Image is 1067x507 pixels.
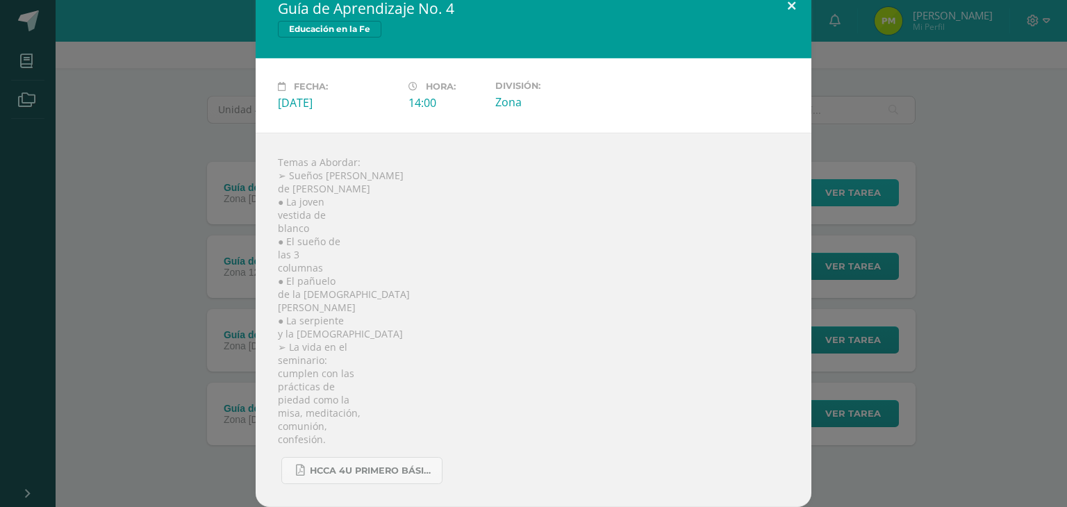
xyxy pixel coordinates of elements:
div: [DATE] [278,95,397,110]
div: 14:00 [408,95,484,110]
a: HCCA 4U PRIMERO BÁSICO 2025-4.pdf [281,457,442,484]
div: Temas a Abordar: ➢ Sueños [PERSON_NAME] de [PERSON_NAME] ● La joven vestida de blanco ● El sueño ... [256,133,811,507]
span: HCCA 4U PRIMERO BÁSICO 2025-4.pdf [310,465,435,476]
span: Fecha: [294,81,328,92]
span: Hora: [426,81,456,92]
div: Zona [495,94,615,110]
label: División: [495,81,615,91]
span: Educación en la Fe [278,21,381,38]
